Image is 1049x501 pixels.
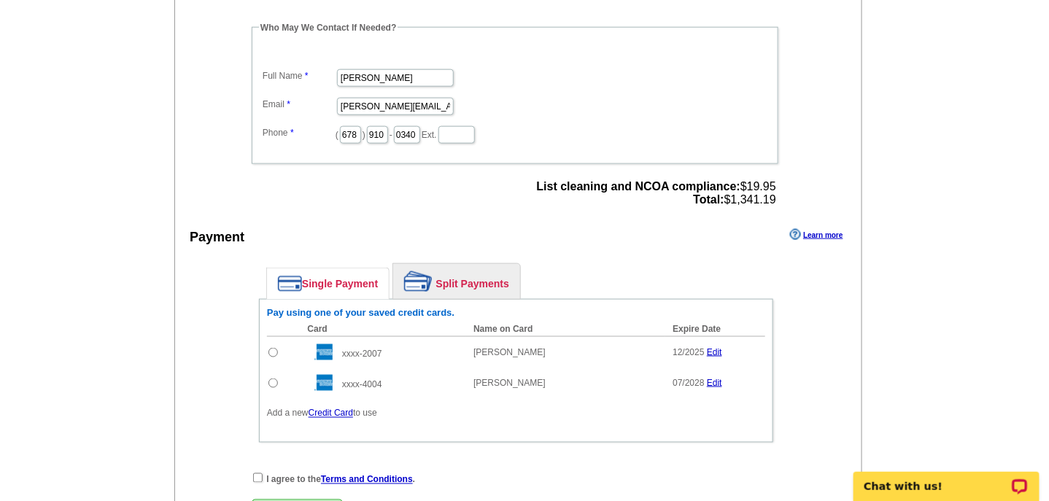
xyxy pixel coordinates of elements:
strong: I agree to the . [266,475,415,485]
h6: Pay using one of your saved credit cards. [267,307,765,319]
a: Edit [707,378,722,388]
legend: Who May We Contact If Needed? [259,21,398,34]
span: 12/2025 [673,347,704,357]
strong: Total: [693,193,724,206]
a: Terms and Conditions [321,475,413,485]
strong: List cleaning and NCOA compliance: [537,180,740,193]
img: amex.gif [308,344,333,360]
img: amex.gif [308,375,333,391]
a: Edit [707,347,722,357]
img: single-payment.png [278,276,302,292]
div: Payment [190,228,244,247]
span: $19.95 $1,341.19 [537,180,776,206]
p: Add a new to use [267,407,765,420]
a: Split Payments [393,264,520,299]
label: Email [263,98,336,111]
dd: ( ) - Ext. [259,123,771,145]
th: Name on Card [466,322,665,337]
span: [PERSON_NAME] [473,347,546,357]
label: Full Name [263,69,336,82]
span: xxxx-2007 [342,349,382,359]
span: xxxx-4004 [342,379,382,389]
span: [PERSON_NAME] [473,378,546,388]
img: split-payment.png [404,271,433,292]
th: Card [301,322,467,337]
th: Expire Date [665,322,765,337]
a: Credit Card [309,408,353,419]
a: Learn more [790,229,843,241]
span: 07/2028 [673,378,704,388]
label: Phone [263,126,336,139]
iframe: LiveChat chat widget [844,455,1049,501]
a: Single Payment [267,268,389,299]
